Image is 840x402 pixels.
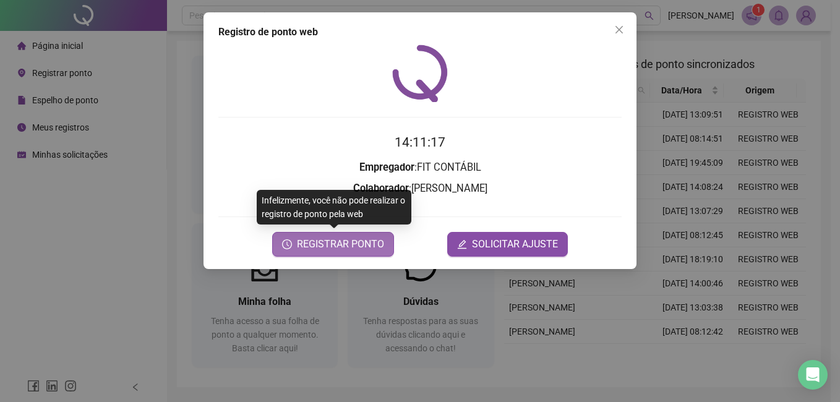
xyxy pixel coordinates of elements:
span: clock-circle [282,239,292,249]
div: Open Intercom Messenger [798,360,828,390]
div: Registro de ponto web [218,25,622,40]
span: REGISTRAR PONTO [297,237,384,252]
h3: : FIT CONTÁBIL [218,160,622,176]
strong: Empregador [359,161,414,173]
button: REGISTRAR PONTO [272,232,394,257]
span: SOLICITAR AJUSTE [472,237,558,252]
span: edit [457,239,467,249]
strong: Colaborador [353,182,409,194]
button: editSOLICITAR AJUSTE [447,232,568,257]
div: Infelizmente, você não pode realizar o registro de ponto pela web [257,190,411,225]
button: Close [609,20,629,40]
time: 14:11:17 [395,135,445,150]
img: QRPoint [392,45,448,102]
span: close [614,25,624,35]
h3: : [PERSON_NAME] [218,181,622,197]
